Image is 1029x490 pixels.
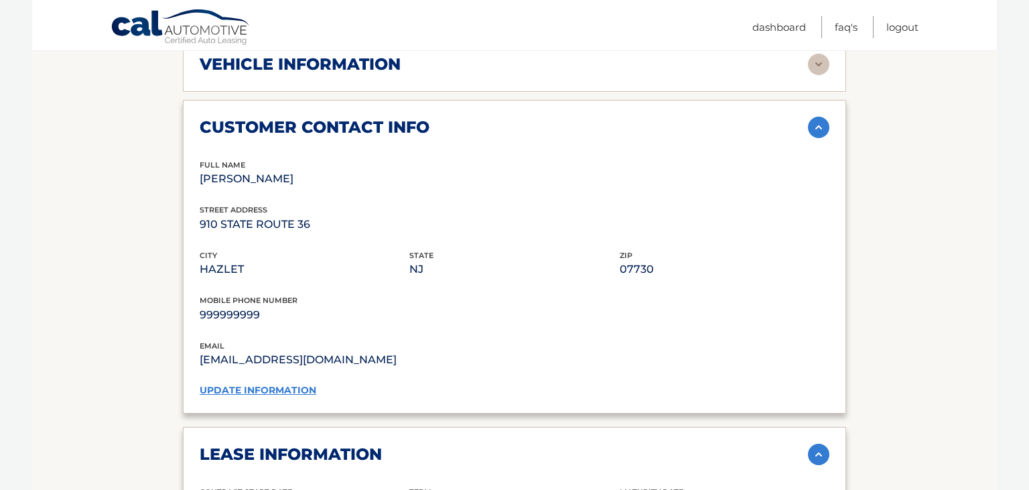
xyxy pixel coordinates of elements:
p: [PERSON_NAME] [200,170,409,188]
img: accordion-active.svg [808,444,829,465]
p: HAZLET [200,260,409,279]
span: email [200,341,224,351]
span: state [409,251,433,260]
p: [EMAIL_ADDRESS][DOMAIN_NAME] [200,351,514,369]
a: Logout [886,16,918,38]
span: street address [200,205,267,215]
span: city [200,251,217,260]
h2: lease information [200,444,382,465]
p: NJ [409,260,619,279]
a: Dashboard [752,16,806,38]
img: accordion-rest.svg [808,54,829,75]
a: Cal Automotive [111,9,251,48]
span: zip [620,251,632,260]
p: 999999999 [200,306,829,324]
span: full name [200,160,245,170]
p: 07730 [620,260,829,279]
span: mobile phone number [200,296,297,305]
img: accordion-active.svg [808,117,829,138]
p: 910 STATE ROUTE 36 [200,215,409,234]
a: FAQ's [835,16,857,38]
h2: vehicle information [200,54,401,74]
h2: customer contact info [200,117,429,137]
a: update information [200,384,316,396]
